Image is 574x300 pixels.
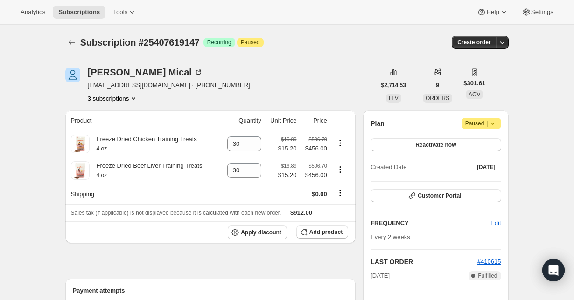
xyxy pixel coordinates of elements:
span: Create order [457,39,490,46]
div: Open Intercom Messenger [542,259,565,281]
div: Freeze Dried Beef Liver Training Treats [90,161,203,180]
button: Settings [516,6,559,19]
span: $301.61 [463,79,485,88]
span: Recurring [207,39,231,46]
span: Fulfilled [478,272,497,280]
button: Product actions [88,94,139,103]
button: Reactivate now [371,138,501,151]
span: $2,714.53 [381,82,406,89]
button: Customer Portal [371,189,501,202]
span: AOV [469,91,480,98]
th: Unit Price [264,110,300,131]
span: Reactivate now [415,141,456,149]
h2: Plan [371,119,385,128]
span: Scott Mical [65,68,80,82]
span: $456.00 [302,144,327,153]
span: $912.00 [290,209,312,216]
button: Shipping actions [333,188,348,198]
button: Add product [296,225,348,239]
span: Subscription #25407619147 [80,37,200,48]
th: Product [65,110,220,131]
button: $2,714.53 [376,79,412,92]
span: Paused [241,39,260,46]
span: | [486,120,488,127]
button: Product actions [333,164,348,175]
span: Settings [531,8,553,16]
span: Help [486,8,499,16]
th: Shipping [65,184,220,204]
span: Paused [465,119,497,128]
button: 9 [430,79,445,92]
span: $15.20 [278,144,297,153]
button: Edit [485,216,506,231]
button: #410615 [477,257,501,266]
div: [PERSON_NAME] Mical [88,68,203,77]
span: ORDERS [426,95,449,102]
span: [DATE] [371,271,390,280]
small: 4 oz [97,172,107,178]
small: 4 oz [97,145,107,152]
div: Freeze Dried Chicken Training Treats [90,135,197,153]
th: Price [299,110,329,131]
span: Edit [490,218,501,228]
span: Apply discount [241,229,281,236]
img: product img [71,135,90,153]
button: Tools [107,6,142,19]
span: LTV [389,95,399,102]
button: Analytics [15,6,51,19]
span: $456.00 [302,170,327,180]
button: Apply discount [228,225,287,239]
span: Sales tax (if applicable) is not displayed because it is calculated with each new order. [71,210,281,216]
h2: LAST ORDER [371,257,477,266]
span: $15.20 [278,170,297,180]
h2: FREQUENCY [371,218,490,228]
span: Add product [309,228,343,236]
button: [DATE] [471,161,501,174]
button: Subscriptions [53,6,105,19]
button: Product actions [333,138,348,148]
button: Create order [452,36,496,49]
th: Quantity [220,110,264,131]
img: product img [71,161,90,180]
small: $506.70 [309,136,327,142]
span: Analytics [21,8,45,16]
small: $16.89 [281,163,296,169]
a: #410615 [477,258,501,265]
span: $0.00 [312,191,327,198]
span: Customer Portal [418,192,461,199]
span: [DATE] [477,164,496,171]
span: [EMAIL_ADDRESS][DOMAIN_NAME] · [PHONE_NUMBER] [88,81,250,90]
span: Created Date [371,163,406,172]
button: Help [471,6,514,19]
span: Every 2 weeks [371,233,410,240]
small: $16.89 [281,136,296,142]
small: $506.70 [309,163,327,169]
span: Subscriptions [58,8,100,16]
h2: Payment attempts [73,286,349,295]
span: 9 [436,82,439,89]
button: Subscriptions [65,36,78,49]
span: Tools [113,8,127,16]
